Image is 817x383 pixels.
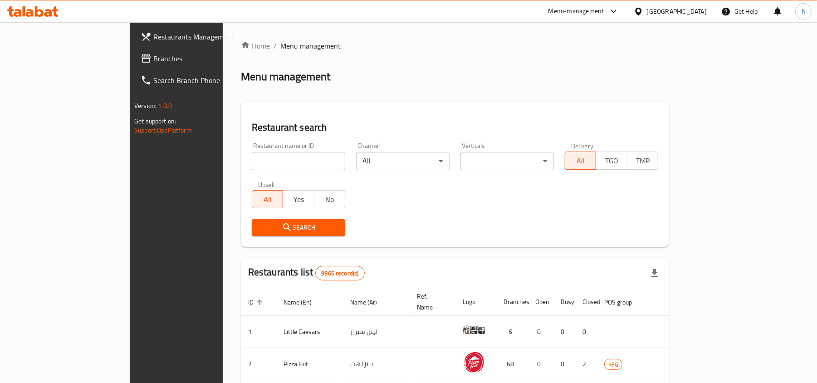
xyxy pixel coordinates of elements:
span: h [802,6,805,16]
td: Little Caesars [276,316,343,348]
th: Closed [575,288,597,316]
li: / [274,40,277,51]
img: Pizza Hut [463,351,485,373]
span: TGO [600,154,623,167]
button: All [565,152,596,170]
a: Branches [133,48,266,69]
span: Search Branch Phone [153,75,259,86]
div: All [356,152,450,170]
span: TMP [631,154,655,167]
span: All [569,154,592,167]
td: بيتزا هت [343,348,410,380]
td: 2 [575,348,597,380]
div: [GEOGRAPHIC_DATA] [647,6,707,16]
div: Export file [644,262,665,284]
span: Ref. Name [417,291,445,313]
h2: Menu management [241,69,330,84]
span: No [318,193,342,206]
th: Open [528,288,553,316]
button: TGO [596,152,627,170]
span: ID [248,297,265,308]
label: Delivery [571,142,594,149]
td: Pizza Hut [276,348,343,380]
span: Search [259,222,338,233]
span: Name (Ar) [350,297,389,308]
h2: Restaurants list [248,265,365,280]
a: Search Branch Phone [133,69,266,91]
td: 0 [528,316,553,348]
td: 0 [528,348,553,380]
span: 9966 record(s) [316,269,364,278]
span: Menu management [280,40,341,51]
button: Search [252,219,345,236]
th: Logo [455,288,496,316]
td: 0 [575,316,597,348]
img: Little Caesars [463,319,485,341]
h2: Restaurant search [252,121,658,134]
td: ليتل سيزرز [343,316,410,348]
span: Name (En) [284,297,323,308]
span: Version: [134,100,157,112]
button: No [314,190,345,208]
div: ​ [460,152,554,170]
button: All [252,190,283,208]
span: 1.0.0 [158,100,172,112]
div: Menu-management [548,6,604,17]
td: 0 [553,316,575,348]
span: Yes [287,193,310,206]
nav: breadcrumb [241,40,669,51]
input: Search for restaurant name or ID.. [252,152,345,170]
div: Total records count [315,266,364,280]
th: Branches [496,288,528,316]
span: All [256,193,279,206]
td: 0 [553,348,575,380]
span: POS group [604,297,644,308]
a: Restaurants Management [133,26,266,48]
span: Get support on: [134,115,176,127]
label: Upsell [258,181,275,187]
span: KFG [605,359,622,370]
button: TMP [627,152,658,170]
th: Busy [553,288,575,316]
td: 68 [496,348,528,380]
button: Yes [283,190,314,208]
a: Support.OpsPlatform [134,124,192,136]
td: 6 [496,316,528,348]
span: Restaurants Management [153,31,259,42]
span: Branches [153,53,259,64]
